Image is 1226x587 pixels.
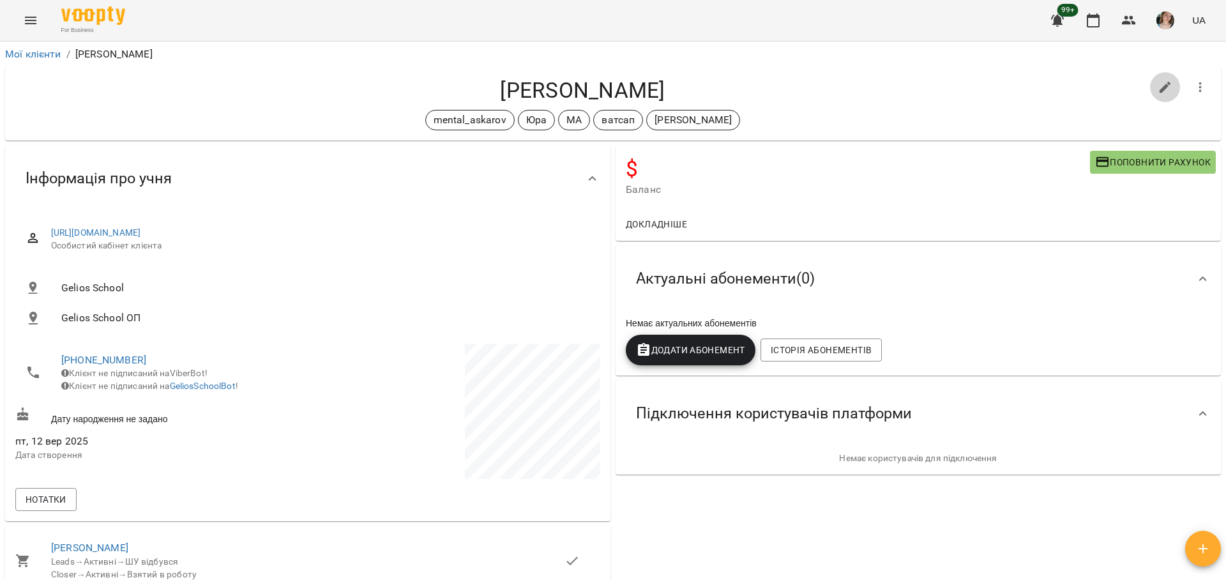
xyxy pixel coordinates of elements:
button: Menu [15,5,46,36]
span: Підключення користувачів платформи [636,404,912,423]
div: Немає актуальних абонементів [623,314,1213,332]
div: Інформація про учня [5,146,610,211]
span: Баланс [626,182,1090,197]
div: МА [558,110,590,130]
button: Історія абонементів [761,339,882,362]
p: Дата створення [15,449,305,462]
a: [PHONE_NUMBER] [61,354,146,366]
span: For Business [61,26,125,34]
p: МА [566,112,582,128]
span: → [77,569,86,579]
div: Leads Активні ШУ відбувся [51,556,564,568]
span: Gelios School ОП [61,310,590,326]
div: Юра [518,110,555,130]
div: mental_askarov [425,110,515,130]
p: [PERSON_NAME] [655,112,732,128]
span: → [118,569,127,579]
div: Дату народження не задано [13,404,308,428]
div: Closer Активні Взятий в роботу [51,568,564,581]
button: Докладніше [621,213,692,236]
span: Нотатки [26,492,66,507]
button: UA [1187,8,1211,32]
span: → [116,556,125,567]
p: Немає користувачів для підключення [626,452,1211,465]
span: Gelios School [61,280,590,296]
span: Клієнт не підписаний на ViberBot! [61,368,208,378]
span: Додати Абонемент [636,342,745,358]
span: Докладніше [626,217,687,232]
span: Особистий кабінет клієнта [51,240,590,252]
span: Поповнити рахунок [1095,155,1211,170]
div: Актуальні абонементи(0) [616,246,1221,312]
p: ватсап [602,112,635,128]
span: Історія абонементів [771,342,872,358]
span: Інформація про учня [26,169,172,188]
a: [URL][DOMAIN_NAME] [51,227,141,238]
span: Клієнт не підписаний на ! [61,381,238,391]
span: → [75,556,84,567]
div: ватсап [593,110,643,130]
div: [PERSON_NAME] [646,110,740,130]
a: GeliosSchoolBot [170,381,236,391]
img: 6afb9eb6cc617cb6866001ac461bd93f.JPG [1156,11,1174,29]
a: Мої клієнти [5,48,61,60]
span: UA [1192,13,1206,27]
span: 99+ [1057,4,1078,17]
a: [PERSON_NAME] [51,542,128,554]
h4: [PERSON_NAME] [15,77,1150,103]
img: Voopty Logo [61,6,125,25]
button: Нотатки [15,488,77,511]
p: mental_askarov [434,112,506,128]
h4: $ [626,156,1090,182]
div: Підключення користувачів платформи [616,381,1221,446]
span: Актуальні абонементи ( 0 ) [636,269,815,289]
nav: breadcrumb [5,47,1221,62]
span: пт, 12 вер 2025 [15,434,305,449]
p: Юра [526,112,547,128]
p: [PERSON_NAME] [75,47,153,62]
button: Додати Абонемент [626,335,755,365]
button: Поповнити рахунок [1090,151,1216,174]
li: / [66,47,70,62]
